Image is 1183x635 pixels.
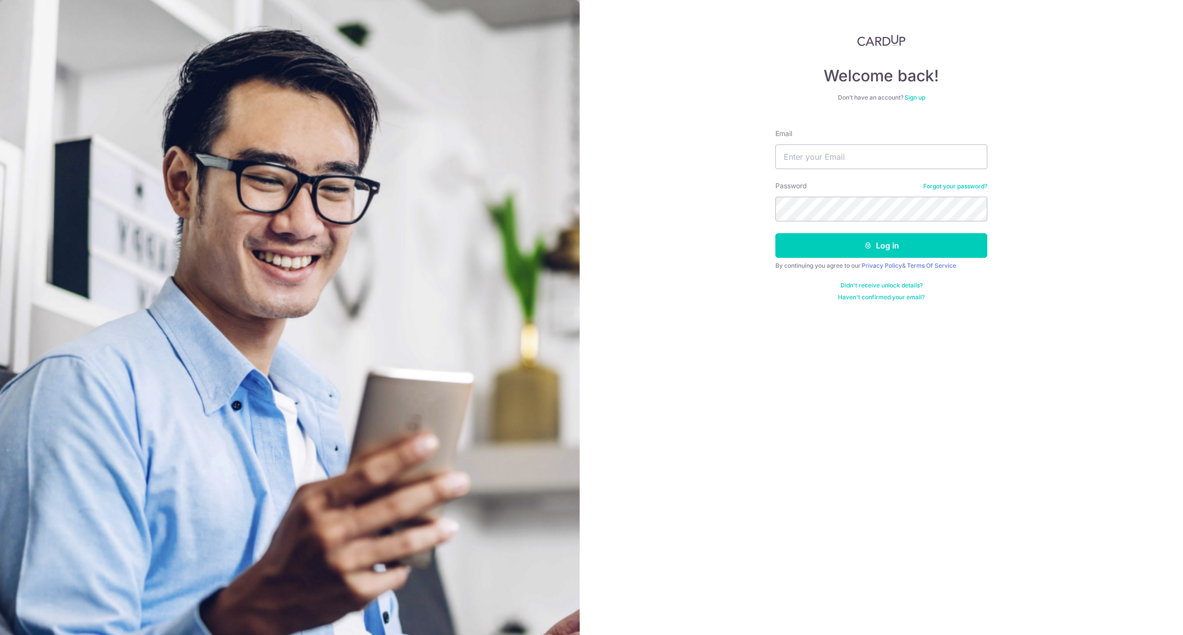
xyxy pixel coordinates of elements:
label: Password [775,181,807,191]
a: Haven't confirmed your email? [838,293,925,301]
a: Sign up [905,94,925,101]
a: Terms Of Service [907,262,956,269]
label: Email [775,129,792,139]
a: Didn't receive unlock details? [840,282,923,289]
a: Forgot your password? [923,182,987,190]
h4: Welcome back! [775,66,987,86]
input: Enter your Email [775,144,987,169]
a: Privacy Policy [862,262,902,269]
div: By continuing you agree to our & [775,262,987,270]
div: Don’t have an account? [775,94,987,102]
button: Log in [775,233,987,258]
img: CardUp Logo [857,35,905,46]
